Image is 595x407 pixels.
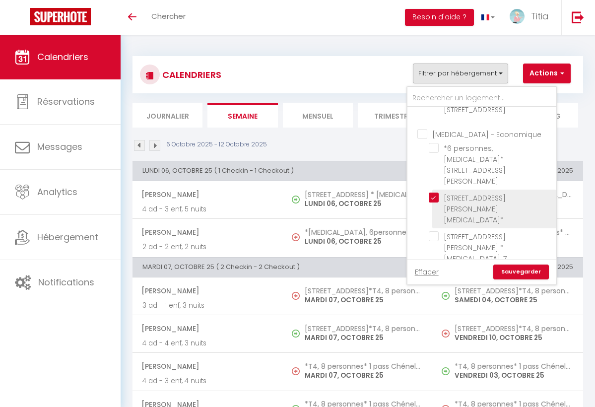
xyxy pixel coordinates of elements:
span: [PERSON_NAME] [141,357,273,376]
h5: [STREET_ADDRESS] * [MEDICAL_DATA], 8 personnes* [305,191,423,199]
img: NO IMAGE [292,292,300,300]
p: 2 ad - 2 enf, 2 nuits [142,242,273,252]
span: [PERSON_NAME] [141,281,273,300]
h5: [STREET_ADDRESS]*T4, 8 personnes* [305,325,423,333]
input: Rechercher un logement... [407,89,556,107]
p: 3 ad - 1 enf, 3 nuits [142,300,273,311]
img: NO IMAGE [442,330,450,338]
h5: [STREET_ADDRESS]*T4, 8 personnes* [305,287,423,295]
h5: [STREET_ADDRESS]*T4, 8 personnes* [455,325,573,333]
span: Notifications [38,276,94,288]
span: *6 personnes, [MEDICAL_DATA]* [STREET_ADDRESS][PERSON_NAME] [444,143,506,186]
button: Besoin d'aide ? [405,9,474,26]
h5: *[MEDICAL_DATA], 6personnes* 67 av [PERSON_NAME], [GEOGRAPHIC_DATA] [305,228,423,236]
img: NO IMAGE [292,233,300,241]
span: [PERSON_NAME] [141,319,273,338]
li: Trimestre [358,103,428,128]
th: LUNDI 06, OCTOBRE 25 ( 1 Checkin - 1 Checkout ) [132,161,433,181]
p: LUNDI 06, OCTOBRE 25 [305,199,423,209]
span: Hébergement [37,231,98,243]
p: 4 ad - 3 enf, 4 nuits [142,376,273,386]
h5: *T4, 8 personnes* 1 pass Chénelette, Chessy [305,362,423,370]
img: NO IMAGE [442,367,450,375]
span: [STREET_ADDRESS][PERSON_NAME][MEDICAL_DATA]* [444,193,506,225]
img: Super Booking [30,8,91,25]
p: MARDI 07, OCTOBRE 25 [305,333,423,343]
h5: *T4, 8 personnes* 1 pass Chénelette, Chessy [455,362,573,370]
span: [PERSON_NAME] [141,185,273,204]
img: NO IMAGE [442,292,450,300]
th: MARDI 07, OCTOBRE 25 ( 2 Checkin - 2 Checkout ) [132,257,433,277]
a: Sauvegarder [493,265,549,279]
span: Messages [37,140,82,153]
li: Mensuel [283,103,353,128]
p: MARDI 07, OCTOBRE 25 [305,295,423,305]
li: Semaine [207,103,277,128]
p: SAMEDI 04, OCTOBRE 25 [455,295,573,305]
p: VENDREDI 10, OCTOBRE 25 [455,333,573,343]
span: Titia [531,10,549,22]
a: Effacer [415,267,439,277]
img: NO IMAGE [292,367,300,375]
p: 4 ad - 3 enf, 5 nuits [142,204,273,214]
img: ... [510,9,525,24]
span: [MEDICAL_DATA] - Economique [432,130,541,139]
span: [PERSON_NAME] [141,223,273,242]
div: Filtrer par hébergement [406,86,557,285]
h3: CALENDRIERS [160,64,221,86]
span: Calendriers [37,51,88,63]
p: 6 Octobre 2025 - 12 Octobre 2025 [166,140,267,149]
h5: [STREET_ADDRESS]*T4, 8 personnes* [455,287,573,295]
p: 4 ad - 4 enf, 3 nuits [142,338,273,348]
button: Filtrer par hébergement [413,64,508,83]
span: Chercher [151,11,186,21]
p: MARDI 07, OCTOBRE 25 [305,370,423,381]
p: VENDREDI 03, OCTOBRE 25 [455,370,573,381]
li: Journalier [132,103,202,128]
button: Actions [523,64,571,83]
img: logout [572,11,584,23]
span: Analytics [37,186,77,198]
span: Réservations [37,95,95,108]
p: LUNDI 06, OCTOBRE 25 [305,236,423,247]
